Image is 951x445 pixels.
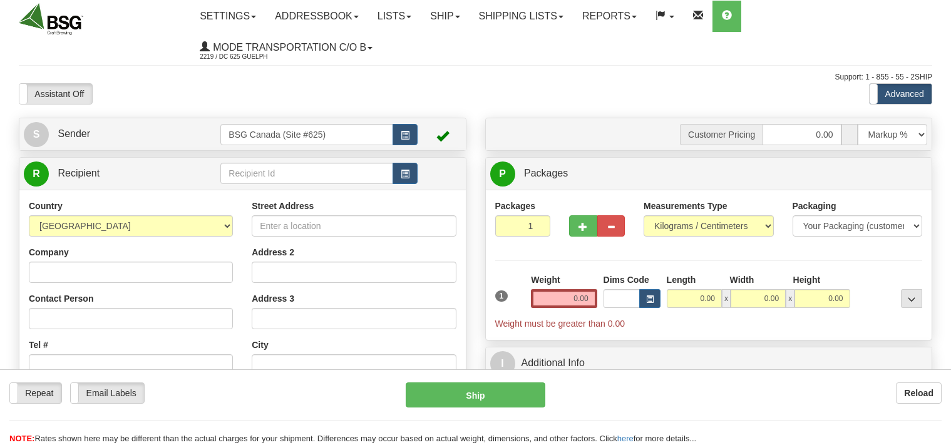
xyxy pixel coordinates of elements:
[252,215,456,237] input: Enter a location
[901,289,922,308] div: ...
[495,319,625,329] span: Weight must be greater than 0.00
[252,246,294,258] label: Address 2
[604,274,649,286] label: Dims Code
[870,84,932,104] label: Advanced
[29,200,63,212] label: Country
[24,161,198,187] a: R Recipient
[490,350,928,376] a: IAdditional Info
[58,168,100,178] span: Recipient
[722,289,731,308] span: x
[573,1,646,32] a: Reports
[490,161,928,187] a: P Packages
[524,168,568,178] span: Packages
[470,1,573,32] a: Shipping lists
[19,84,92,104] label: Assistant Off
[644,200,727,212] label: Measurements Type
[421,1,469,32] a: Ship
[617,434,634,443] a: here
[793,200,836,212] label: Packaging
[904,388,933,398] b: Reload
[190,32,382,63] a: Mode Transportation c/o B 2219 / DC 625 Guelph
[10,383,61,403] label: Repeat
[368,1,421,32] a: Lists
[29,339,48,351] label: Tel #
[29,246,69,258] label: Company
[786,289,794,308] span: x
[190,1,265,32] a: Settings
[896,382,942,404] button: Reload
[252,292,294,305] label: Address 3
[220,124,393,145] input: Sender Id
[667,274,696,286] label: Length
[19,3,83,35] img: logo2219.jpg
[531,274,560,286] label: Weight
[24,122,49,147] span: S
[58,128,90,139] span: Sender
[19,72,932,83] div: Support: 1 - 855 - 55 - 2SHIP
[490,161,515,187] span: P
[793,274,821,286] label: Height
[730,274,754,286] label: Width
[406,382,545,407] button: Ship
[71,383,144,403] label: Email Labels
[29,292,93,305] label: Contact Person
[24,161,49,187] span: R
[220,163,393,184] input: Recipient Id
[252,200,314,212] label: Street Address
[680,124,763,145] span: Customer Pricing
[265,1,368,32] a: Addressbook
[490,351,515,376] span: I
[9,434,34,443] span: NOTE:
[922,158,950,286] iframe: chat widget
[495,200,536,212] label: Packages
[200,51,294,63] span: 2219 / DC 625 Guelph
[24,121,220,147] a: S Sender
[210,42,366,53] span: Mode Transportation c/o B
[495,290,508,302] span: 1
[252,339,268,351] label: City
